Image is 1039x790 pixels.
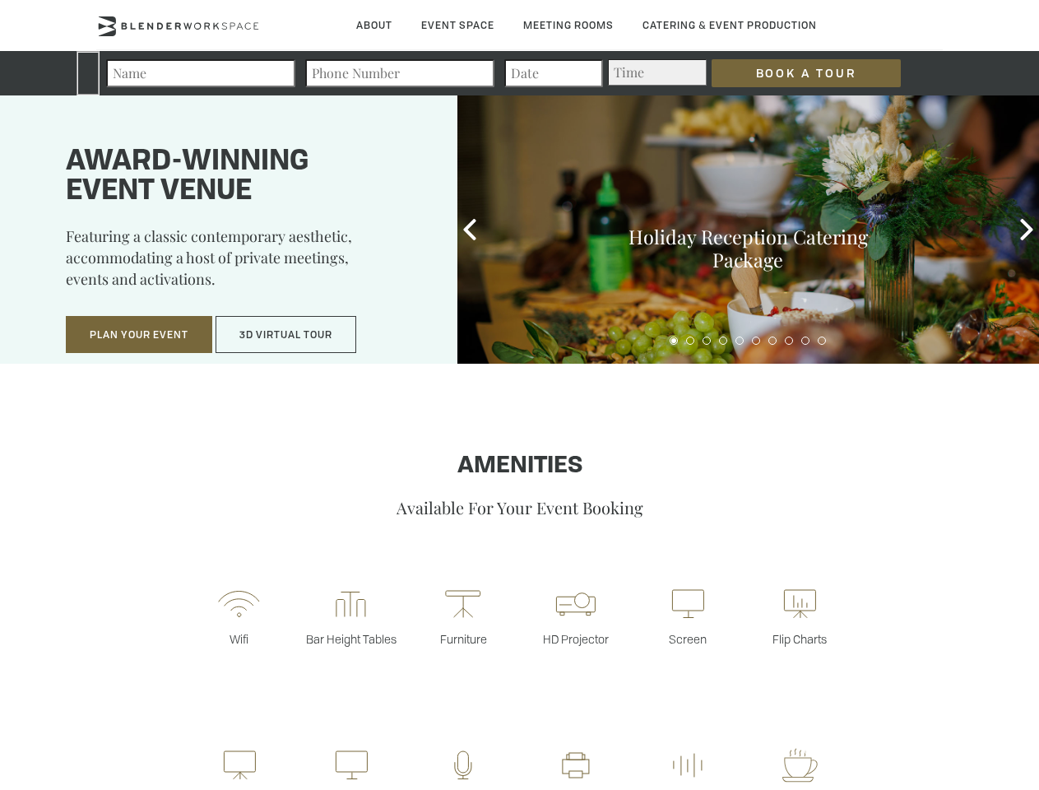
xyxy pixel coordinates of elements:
p: HD Projector [520,631,632,647]
input: Name [106,59,295,87]
p: Screen [632,631,744,647]
input: Phone Number [305,59,494,87]
h1: Award-winning event venue [66,147,416,207]
a: Holiday Reception Catering Package [629,224,868,272]
button: Plan Your Event [66,316,212,354]
button: 3D Virtual Tour [216,316,356,354]
h1: Amenities [52,453,987,480]
p: Furniture [407,631,519,647]
input: Book a Tour [712,59,901,87]
p: Wifi [183,631,295,647]
input: Date [504,59,603,87]
p: Available For Your Event Booking [52,496,987,518]
p: Flip Charts [744,631,856,647]
p: Featuring a classic contemporary aesthetic, accommodating a host of private meetings, events and ... [66,225,416,301]
p: Bar Height Tables [295,631,407,647]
